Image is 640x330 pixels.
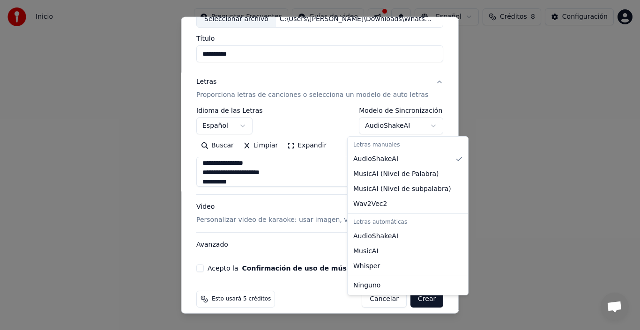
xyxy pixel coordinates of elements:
[353,199,387,209] span: Wav2Vec2
[353,169,439,179] span: MusicAI ( Nivel de Palabra )
[350,139,466,152] div: Letras manuales
[353,262,380,271] span: Whisper
[353,281,380,290] span: Ninguno
[350,216,466,229] div: Letras automáticas
[353,247,379,256] span: MusicAI
[353,184,451,194] span: MusicAI ( Nivel de subpalabra )
[353,154,398,164] span: AudioShakeAI
[353,232,398,241] span: AudioShakeAI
